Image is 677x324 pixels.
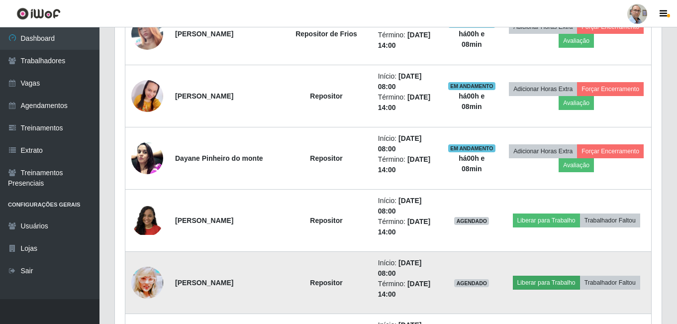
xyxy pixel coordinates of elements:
[175,30,233,38] strong: [PERSON_NAME]
[310,216,342,224] strong: Repositor
[131,62,163,129] img: 1722642287438.jpeg
[378,134,422,153] time: [DATE] 08:00
[131,260,163,305] img: 1755098578840.jpeg
[559,96,594,110] button: Avaliação
[509,144,577,158] button: Adicionar Horas Extra
[175,92,233,100] strong: [PERSON_NAME]
[175,154,263,162] strong: Dayane Pinheiro do monte
[448,82,495,90] span: EM ANDAMENTO
[378,197,422,215] time: [DATE] 08:00
[16,7,61,20] img: CoreUI Logo
[459,92,484,110] strong: há 00 h e 08 min
[454,217,489,225] span: AGENDADO
[378,216,436,237] li: Término:
[131,5,163,62] img: 1757281587006.jpeg
[459,30,484,48] strong: há 00 h e 08 min
[513,214,580,227] button: Liberar para Trabalho
[378,279,436,300] li: Término:
[509,82,577,96] button: Adicionar Horas Extra
[378,196,436,216] li: Início:
[131,137,163,179] img: 1718338073904.jpeg
[131,206,163,234] img: 1747184417730.jpeg
[378,259,422,277] time: [DATE] 08:00
[559,158,594,172] button: Avaliação
[577,144,644,158] button: Forçar Encerramento
[310,154,342,162] strong: Repositor
[310,92,342,100] strong: Repositor
[378,92,436,113] li: Término:
[459,154,484,173] strong: há 00 h e 08 min
[295,30,357,38] strong: Repositor de Frios
[580,214,640,227] button: Trabalhador Faltou
[513,276,580,290] button: Liberar para Trabalho
[378,154,436,175] li: Término:
[378,133,436,154] li: Início:
[378,258,436,279] li: Início:
[378,71,436,92] li: Início:
[175,216,233,224] strong: [PERSON_NAME]
[448,144,495,152] span: EM ANDAMENTO
[577,82,644,96] button: Forçar Encerramento
[310,279,342,287] strong: Repositor
[378,30,436,51] li: Término:
[378,72,422,91] time: [DATE] 08:00
[580,276,640,290] button: Trabalhador Faltou
[559,34,594,48] button: Avaliação
[175,279,233,287] strong: [PERSON_NAME]
[454,279,489,287] span: AGENDADO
